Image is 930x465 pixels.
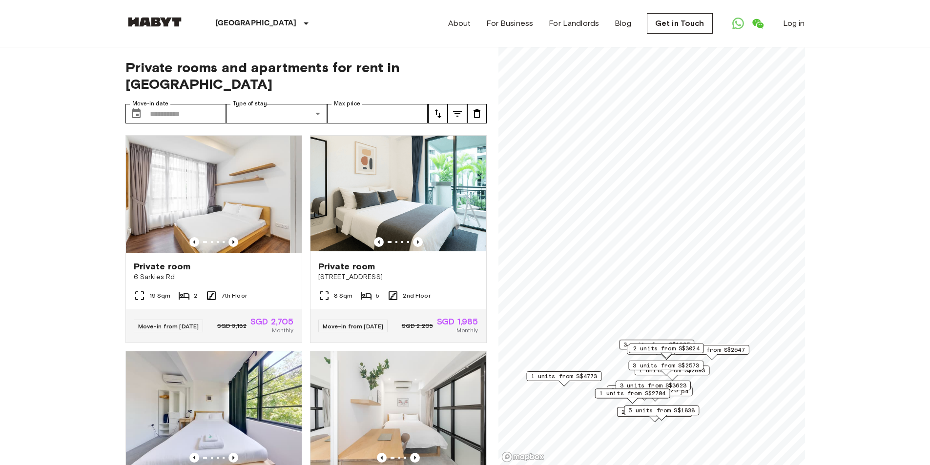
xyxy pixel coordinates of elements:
[623,340,690,349] span: 3 units from S$1985
[628,406,695,415] span: 5 units from S$1838
[149,291,171,300] span: 19 Sqm
[377,453,387,463] button: Previous image
[402,322,433,330] span: SGD 2,205
[633,361,699,370] span: 3 units from S$2573
[125,135,302,343] a: Marketing picture of unit SG-01-003-012-01Previous imagePrevious imagePrivate room6 Sarkies Rd19 ...
[615,18,631,29] a: Blog
[217,322,247,330] span: SGD 3,182
[448,104,467,123] button: tune
[624,405,699,421] div: Map marker
[549,18,599,29] a: For Landlords
[189,237,199,247] button: Previous image
[428,104,448,123] button: tune
[606,385,682,401] div: Map marker
[126,136,302,253] img: Marketing picture of unit SG-01-003-012-01
[467,104,487,123] button: tune
[376,291,379,300] span: 5
[334,291,353,300] span: 8 Sqm
[456,326,478,335] span: Monthly
[595,388,670,404] div: Map marker
[728,14,748,33] a: Open WhatsApp
[437,317,478,326] span: SGD 1,985
[619,340,694,355] div: Map marker
[621,407,687,416] span: 2 units from S$2342
[403,291,430,300] span: 2nd Floor
[633,344,699,353] span: 2 units from S$3024
[134,261,191,272] span: Private room
[486,18,533,29] a: For Business
[628,344,703,359] div: Map marker
[611,386,677,395] span: 3 units from S$2226
[634,365,709,381] div: Map marker
[448,18,471,29] a: About
[125,17,184,27] img: Habyt
[272,326,293,335] span: Monthly
[318,261,375,272] span: Private room
[374,237,384,247] button: Previous image
[627,345,705,360] div: Map marker
[413,237,423,247] button: Previous image
[621,387,688,396] span: 1 units from S$3864
[620,381,686,390] span: 3 units from S$3623
[189,453,199,463] button: Previous image
[221,291,247,300] span: 7th Floor
[250,317,293,326] span: SGD 2,705
[647,13,713,34] a: Get in Touch
[323,323,384,330] span: Move-in from [DATE]
[134,272,294,282] span: 6 Sarkies Rd
[617,407,692,422] div: Map marker
[228,453,238,463] button: Previous image
[318,272,478,282] span: [STREET_ADDRESS]
[783,18,805,29] a: Log in
[310,135,487,343] a: Marketing picture of unit SG-01-083-001-005Previous imagePrevious imagePrivate room[STREET_ADDRES...
[228,237,238,247] button: Previous image
[639,366,705,375] span: 1 units from S$2893
[125,59,487,92] span: Private rooms and apartments for rent in [GEOGRAPHIC_DATA]
[599,389,665,398] span: 1 units from S$2704
[233,100,267,108] label: Type of stay
[132,100,168,108] label: Move-in date
[616,381,691,396] div: Map marker
[617,386,692,402] div: Map marker
[215,18,297,29] p: [GEOGRAPHIC_DATA]
[194,291,197,300] span: 2
[138,323,199,330] span: Move-in from [DATE]
[410,453,420,463] button: Previous image
[628,361,703,376] div: Map marker
[531,372,597,381] span: 1 units from S$4773
[501,451,544,463] a: Mapbox logo
[526,371,601,386] div: Map marker
[678,345,744,354] span: 1 units from S$2547
[310,136,486,253] img: Marketing picture of unit SG-01-083-001-005
[334,100,360,108] label: Max price
[748,14,767,33] a: Open WeChat
[674,345,749,360] div: Map marker
[126,104,146,123] button: Choose date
